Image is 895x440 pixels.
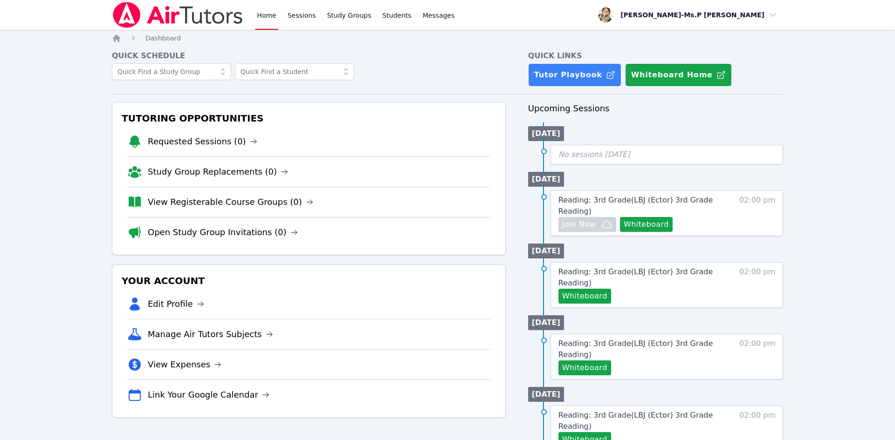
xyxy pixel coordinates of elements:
button: Whiteboard [620,217,673,232]
span: Join Now [562,219,596,230]
li: [DATE] [528,387,564,402]
a: Tutor Playbook [528,63,621,87]
span: Reading: 3rd Grade ( LBJ (Ector) 3rd Grade Reading ) [558,267,713,287]
a: Reading: 3rd Grade(LBJ (Ector) 3rd Grade Reading) [558,338,721,360]
a: Reading: 3rd Grade(LBJ (Ector) 3rd Grade Reading) [558,266,721,289]
span: Messages [423,11,455,20]
h4: Quick Links [528,50,783,61]
a: Open Study Group Invitations (0) [148,226,298,239]
a: Reading: 3rd Grade(LBJ (Ector) 3rd Grade Reading) [558,410,721,432]
h3: Your Account [120,272,498,289]
a: Manage Air Tutors Subjects [148,328,273,341]
h3: Upcoming Sessions [528,102,783,115]
span: 02:00 pm [739,266,775,304]
li: [DATE] [528,315,564,330]
a: View Expenses [148,358,221,371]
span: 02:00 pm [739,338,775,375]
button: Join Now [558,217,616,232]
span: Reading: 3rd Grade ( LBJ (Ector) 3rd Grade Reading ) [558,196,713,216]
h4: Quick Schedule [112,50,506,61]
a: Dashboard [145,34,181,43]
span: 02:00 pm [739,195,775,232]
input: Quick Find a Student [235,63,354,80]
h3: Tutoring Opportunities [120,110,498,127]
li: [DATE] [528,126,564,141]
li: [DATE] [528,172,564,187]
a: Study Group Replacements (0) [148,165,288,178]
span: Reading: 3rd Grade ( LBJ (Ector) 3rd Grade Reading ) [558,339,713,359]
a: Edit Profile [148,298,204,311]
button: Whiteboard [558,360,611,375]
input: Quick Find a Study Group [112,63,231,80]
li: [DATE] [528,244,564,258]
img: Air Tutors [112,2,244,28]
a: Requested Sessions (0) [148,135,257,148]
button: Whiteboard [558,289,611,304]
nav: Breadcrumb [112,34,783,43]
button: Whiteboard Home [625,63,732,87]
span: No sessions [DATE] [558,150,630,159]
a: Reading: 3rd Grade(LBJ (Ector) 3rd Grade Reading) [558,195,721,217]
a: Link Your Google Calendar [148,388,269,401]
a: View Registerable Course Groups (0) [148,196,313,209]
span: Dashboard [145,34,181,42]
span: Reading: 3rd Grade ( LBJ (Ector) 3rd Grade Reading ) [558,411,713,431]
